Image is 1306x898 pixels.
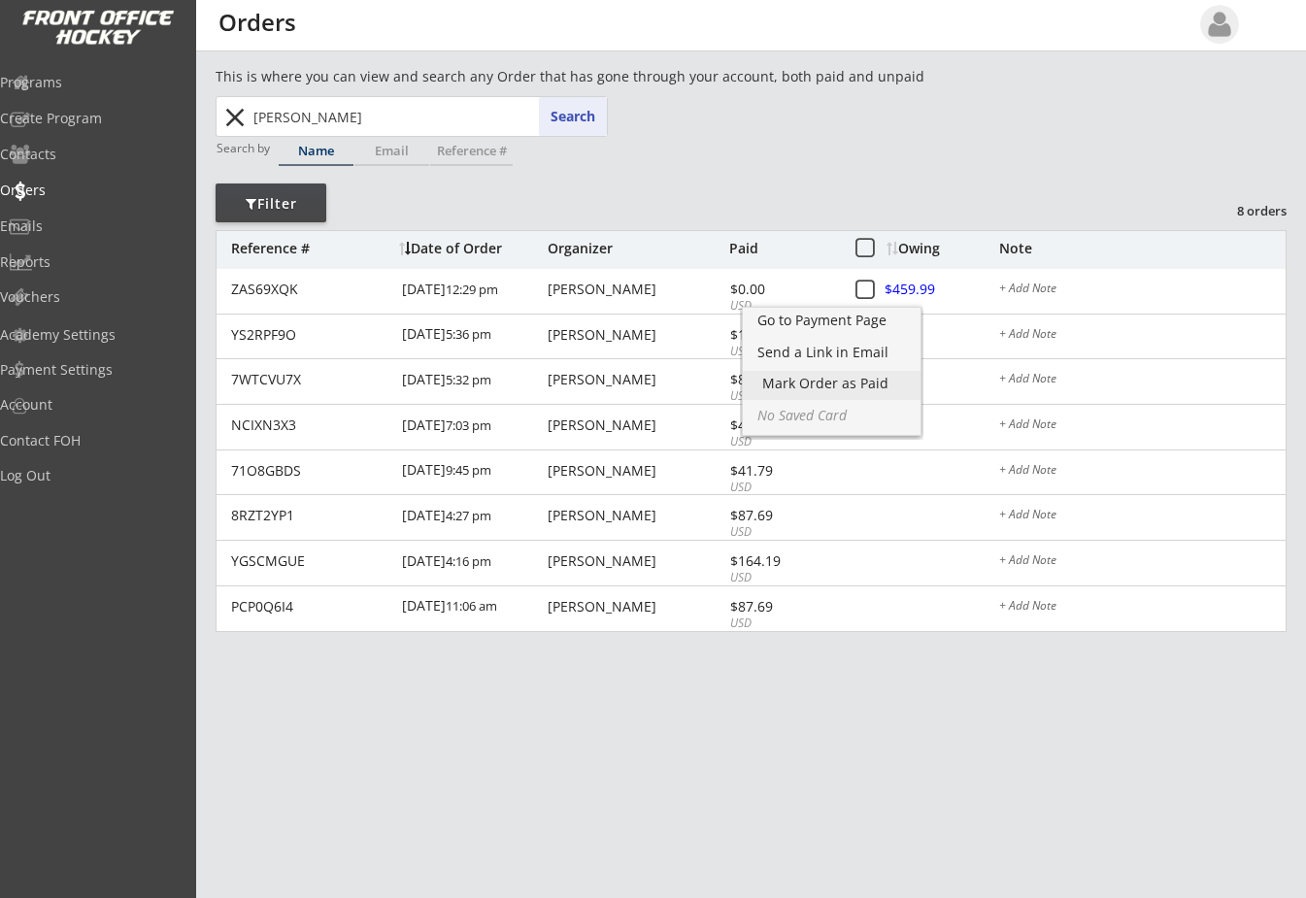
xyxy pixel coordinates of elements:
[548,283,724,296] div: [PERSON_NAME]
[730,615,834,632] div: USD
[730,388,834,405] div: USD
[757,346,906,359] div: Send a Link in Email
[231,373,390,386] div: 7WTCVU7X
[231,509,390,522] div: 8RZT2YP1
[402,495,543,539] div: [DATE]
[730,464,834,478] div: $41.79
[446,552,491,570] font: 4:16 pm
[446,597,497,615] font: 11:06 am
[730,570,834,586] div: USD
[1186,202,1287,219] div: 8 orders
[548,242,724,255] div: Organizer
[402,450,543,494] div: [DATE]
[730,283,834,296] div: $0.00
[539,97,607,136] button: Search
[757,314,906,327] div: Go to Payment Page
[279,145,353,157] div: Name
[402,315,543,358] div: [DATE]
[402,586,543,630] div: [DATE]
[402,359,543,403] div: [DATE]
[730,418,834,432] div: $459.99
[231,554,390,568] div: YGSCMGUE
[231,328,390,342] div: YS2RPF9O
[730,600,834,614] div: $87.69
[999,328,1286,344] div: + Add Note
[730,344,834,360] div: USD
[231,283,390,296] div: ZAS69XQK
[999,464,1286,480] div: + Add Note
[548,509,724,522] div: [PERSON_NAME]
[999,283,1286,298] div: + Add Note
[548,373,724,386] div: [PERSON_NAME]
[217,142,272,154] div: Search by
[231,600,390,614] div: PCP0Q6I4
[216,194,326,214] div: Filter
[446,281,498,298] font: 12:29 pm
[730,554,834,568] div: $164.19
[743,371,921,400] div: If they have paid you through cash, check, online transfer, etc.
[999,242,1286,255] div: Note
[730,298,834,315] div: USD
[743,340,921,369] div: Open popup for option to send email asking for remaining amount
[231,242,389,255] div: Reference #
[231,418,390,432] div: NCIXN3X3
[887,242,998,255] div: Owing
[402,269,543,313] div: [DATE]
[762,377,901,390] div: Mark Order as Paid
[729,242,834,255] div: Paid
[548,418,724,432] div: [PERSON_NAME]
[730,480,834,496] div: USD
[402,541,543,584] div: [DATE]
[999,418,1286,434] div: + Add Note
[446,507,491,524] font: 4:27 pm
[218,102,251,133] button: close
[743,308,921,337] a: Go to Payment Page
[354,145,429,157] div: Email
[446,325,491,343] font: 5:36 pm
[999,373,1286,388] div: + Add Note
[999,509,1286,524] div: + Add Note
[885,283,997,296] div: $459.99
[548,328,724,342] div: [PERSON_NAME]
[730,434,834,450] div: USD
[999,554,1286,570] div: + Add Note
[548,600,724,614] div: [PERSON_NAME]
[402,405,543,449] div: [DATE]
[730,373,834,386] div: $87.69
[446,416,491,434] font: 7:03 pm
[548,554,724,568] div: [PERSON_NAME]
[757,409,906,422] div: No Saved Card
[548,464,724,478] div: [PERSON_NAME]
[446,461,491,479] font: 9:45 pm
[430,145,513,157] div: Reference #
[250,97,607,136] input: Start typing name...
[730,509,834,522] div: $87.69
[446,371,491,388] font: 5:32 pm
[730,328,834,342] div: $128.49
[399,242,543,255] div: Date of Order
[231,464,390,478] div: 71O8GBDS
[730,524,834,541] div: USD
[999,600,1286,615] div: + Add Note
[216,67,1035,86] div: This is where you can view and search any Order that has gone through your account, both paid and...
